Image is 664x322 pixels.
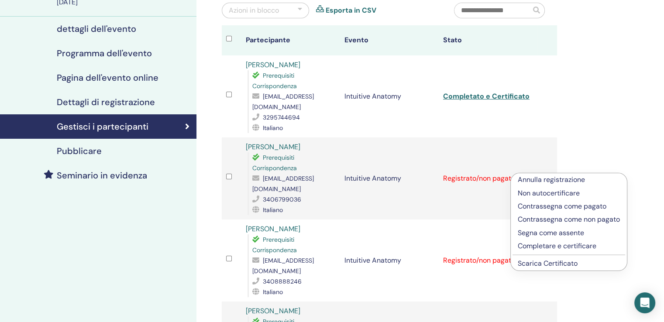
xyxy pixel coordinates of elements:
span: Italiano [263,206,283,214]
td: Intuitive Anatomy [340,219,439,301]
p: Contrassegna come non pagato [518,214,620,225]
div: Azioni in blocco [229,5,279,16]
h4: Pagina dell'evento online [57,72,158,83]
p: Annulla registrazione [518,175,620,185]
h4: Gestisci i partecipanti [57,121,148,132]
td: Intuitive Anatomy [340,137,439,219]
h4: dettagli dell'evento [57,24,136,34]
span: Italiano [263,124,283,132]
span: Prerequisiti Corrispondenza [252,154,297,172]
td: Intuitive Anatomy [340,55,439,137]
h4: Seminario in evidenza [57,170,147,181]
h4: Pubblicare [57,146,102,156]
span: 3406799036 [263,195,301,203]
span: [EMAIL_ADDRESS][DOMAIN_NAME] [252,92,314,111]
a: [PERSON_NAME] [246,306,300,315]
p: Segna come assente [518,228,620,238]
p: Non autocertificare [518,188,620,199]
span: Italiano [263,288,283,296]
a: Completato e Certificato [443,92,530,101]
th: Evento [340,25,439,55]
span: Prerequisiti Corrispondenza [252,236,297,254]
div: Open Intercom Messenger [634,292,655,313]
th: Partecipante [241,25,340,55]
p: Completare e certificare [518,241,620,251]
a: [PERSON_NAME] [246,60,300,69]
h4: Programma dell'evento [57,48,152,58]
h4: Dettagli di registrazione [57,97,155,107]
span: 3408888246 [263,277,302,285]
span: 3295744694 [263,113,300,121]
p: Contrassegna come pagato [518,201,620,212]
a: Esporta in CSV [326,5,376,16]
span: Prerequisiti Corrispondenza [252,72,297,90]
a: Scarica Certificato [518,259,578,268]
a: [PERSON_NAME] [246,224,300,233]
span: [EMAIL_ADDRESS][DOMAIN_NAME] [252,175,314,193]
span: [EMAIL_ADDRESS][DOMAIN_NAME] [252,257,314,275]
a: [PERSON_NAME] [246,142,300,151]
th: Stato [439,25,537,55]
